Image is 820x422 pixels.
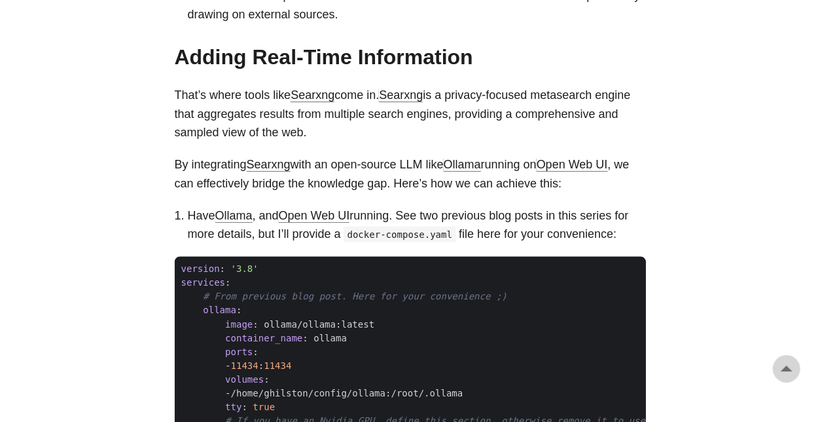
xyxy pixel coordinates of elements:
[313,333,347,343] span: ollama
[302,333,308,343] span: :
[175,387,470,400] span: -
[279,209,350,222] a: Open Web UI
[444,158,481,171] a: Ollama
[181,263,220,274] span: version
[225,347,253,357] span: ports
[264,319,374,330] span: ollama/ollama:latest
[220,263,225,274] span: :
[253,402,275,412] span: true
[258,360,264,371] span: :
[264,374,269,385] span: :
[264,360,291,371] span: 11434
[291,88,334,102] a: Searxng
[241,402,247,412] span: :
[231,263,258,274] span: '3.8'
[181,277,226,288] span: services
[203,305,236,315] span: ollama
[379,88,423,102] a: Searxng
[236,305,241,315] span: :
[773,355,800,383] a: go to top
[225,333,302,343] span: container_name
[175,86,646,142] p: That’s where tools like come in. is a privacy-focused metasearch engine that aggregates results f...
[225,277,230,288] span: :
[188,206,646,244] li: Have , and running. See two previous blog posts in this series for more details, but I’ll provide...
[253,319,258,330] span: :
[175,359,298,373] span: -
[225,319,253,330] span: image
[225,402,241,412] span: tty
[537,158,608,171] a: Open Web UI
[253,347,258,357] span: :
[231,360,258,371] span: 11434
[175,155,646,193] p: By integrating with an open-source LLM like running on , we can effectively bridge the knowledge ...
[225,374,264,385] span: volumes
[215,209,253,222] a: Ollama
[203,291,507,301] span: # From previous blog post. Here for your convenience ;)
[344,227,457,242] code: docker-compose.yaml
[247,158,291,171] a: Searxng
[175,45,646,69] h2: Adding Real-Time Information
[231,388,463,398] span: /home/ghilston/config/ollama:/root/.ollama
